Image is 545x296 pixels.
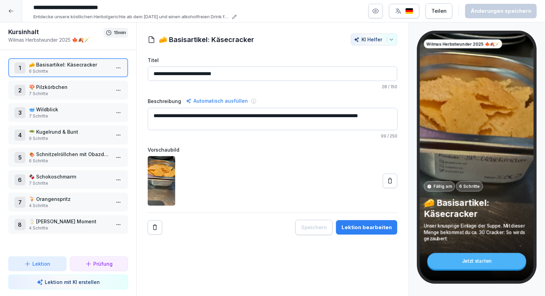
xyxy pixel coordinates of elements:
div: Jetzt starten [428,253,526,269]
p: 🥣 Wildblick [29,106,110,113]
label: Titel [148,57,398,64]
button: Speichern [295,220,333,235]
div: 2 [14,85,25,96]
div: 8 [14,219,25,230]
p: Lektion mit KI erstellen [45,278,100,286]
p: 🍫 Schokoschmarrn [29,173,110,180]
button: Änderungen speichern [465,4,537,18]
div: 5 [14,152,25,163]
img: de.svg [405,8,413,14]
p: 🧀 Basisartikel: Käsecracker [29,61,110,68]
p: 🥗 Kugelrund & Bunt [29,128,110,135]
div: Änderungen speichern [471,7,531,15]
div: 5🍖 Schnitzelröllchen mit Obazda Füllung6 Schritte [8,148,128,167]
div: 7🍹 Orangenspritz4 Schritte [8,193,128,212]
button: Lektion bearbeiten [336,220,397,235]
p: / 150 [148,84,398,90]
div: 3🥣 Wildblick7 Schritte [8,103,128,122]
div: 4🥗 Kugelrund & Bunt9 Schritte [8,125,128,144]
div: Lektion bearbeiten [342,224,392,231]
p: 🥛 [PERSON_NAME] Moment [29,218,110,225]
p: 🍄 Pilzkörbchen [29,83,110,91]
p: Wilmas Herbstwunder 2025 🍁🍂🪄 [8,36,104,43]
p: 15 min [114,29,126,36]
label: Vorschaubild [148,146,398,153]
div: 7 [14,197,25,208]
div: 6🍫 Schokoschmarrn7 Schritte [8,170,128,189]
div: 4 [14,130,25,141]
p: 🍹 Orangenspritz [29,195,110,203]
p: Wilmas Herbstwunder 2025 🍁🍂🪄 [427,41,500,47]
button: Lektion mit KI erstellen [8,275,128,289]
button: Teilen [426,3,452,19]
p: 🍖 Schnitzelröllchen mit Obazda Füllung [29,151,110,158]
div: Speichern [301,224,327,231]
div: 1🧀 Basisartikel: Käsecracker6 Schritte [8,58,128,77]
p: / 250 [148,133,398,139]
p: Entdecke unsere köstlichen Herbstgerichte ab dem [DATE] und einen alkoholfreien Drink für den [PE... [33,13,230,20]
p: Lektion [32,260,50,267]
p: Fällig am [433,183,452,190]
p: 4 Schritte [29,225,110,231]
button: Prüfung [70,256,128,271]
button: KI Helfer [351,33,397,45]
p: 6 Schritte [29,68,110,74]
h1: 🧀 Basisartikel: Käsecracker [159,34,254,45]
p: 🧀 Basisartikel: Käsecracker [424,197,530,219]
p: 7 Schritte [29,113,110,119]
p: 9 Schritte [29,135,110,142]
p: 6 Schritte [29,158,110,164]
p: 7 Schritte [29,91,110,97]
div: 6 [14,174,25,185]
p: Unser knusprige Einlage der Suppe. Mit dieser Menge bekommst du ca. 30 Cracker: So wirds gezaubert: [424,223,530,242]
div: 2🍄 Pilzkörbchen7 Schritte [8,81,128,100]
label: Beschreibung [148,98,181,105]
div: Automatisch ausfüllen [185,97,249,105]
div: 1 [14,62,25,73]
div: KI Helfer [354,37,394,42]
div: Teilen [431,7,447,15]
h1: Kursinhalt [8,28,104,36]
p: 7 Schritte [29,180,110,186]
span: 28 [382,84,387,89]
p: Prüfung [93,260,113,267]
button: Lektion [8,256,66,271]
p: 4 Schritte [29,203,110,209]
p: 6 Schritte [459,183,480,190]
div: 8🥛 [PERSON_NAME] Moment4 Schritte [8,215,128,234]
button: Remove [148,220,162,235]
span: 99 [381,133,386,139]
div: 3 [14,107,25,118]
